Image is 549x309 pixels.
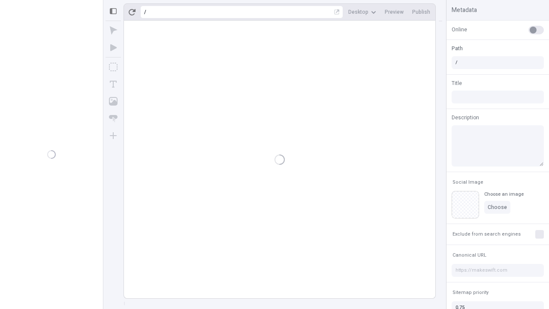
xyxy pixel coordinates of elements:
button: Image [106,94,121,109]
div: / [144,9,146,15]
button: Sitemap priority [451,288,490,298]
span: Sitemap priority [452,289,489,296]
input: https://makeswift.com [452,264,544,277]
button: Canonical URL [451,250,488,261]
span: Online [452,26,467,33]
button: Button [106,111,121,126]
button: Desktop [345,6,380,18]
button: Social Image [451,177,485,188]
span: Preview [385,9,404,15]
button: Choose [484,201,510,214]
button: Box [106,59,121,75]
span: Desktop [348,9,368,15]
span: Path [452,45,463,52]
div: Choose an image [484,191,524,197]
button: Publish [409,6,434,18]
button: Preview [381,6,407,18]
span: Choose [488,204,507,211]
span: Publish [412,9,430,15]
span: Description [452,114,479,121]
span: Canonical URL [452,252,486,258]
span: Exclude from search engines [452,231,521,237]
button: Text [106,76,121,92]
span: Social Image [452,179,483,185]
button: Exclude from search engines [451,229,522,239]
span: Title [452,79,462,87]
